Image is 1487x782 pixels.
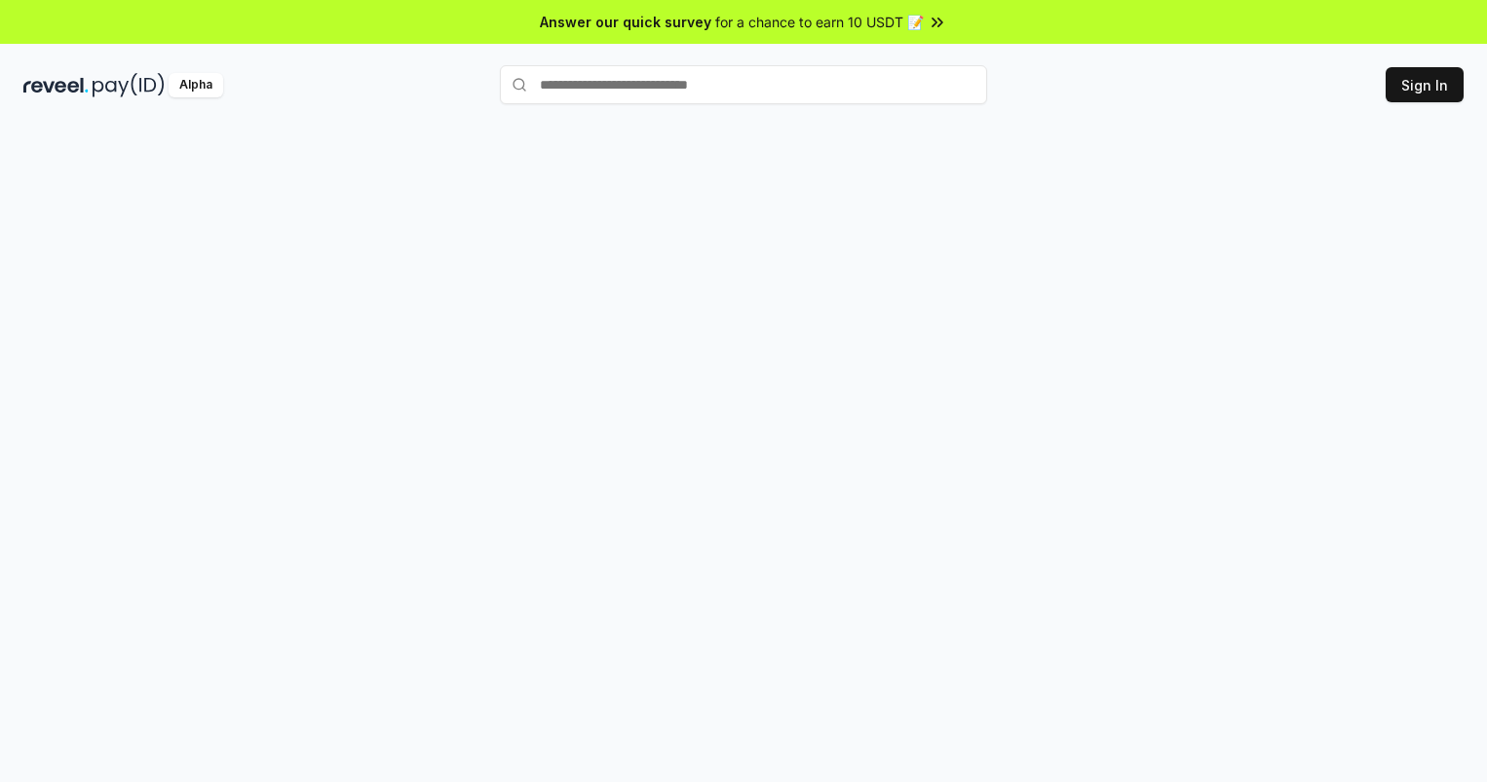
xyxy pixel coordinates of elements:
span: Answer our quick survey [540,12,711,32]
img: reveel_dark [23,73,89,97]
img: pay_id [93,73,165,97]
span: for a chance to earn 10 USDT 📝 [715,12,924,32]
button: Sign In [1386,67,1464,102]
div: Alpha [169,73,223,97]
